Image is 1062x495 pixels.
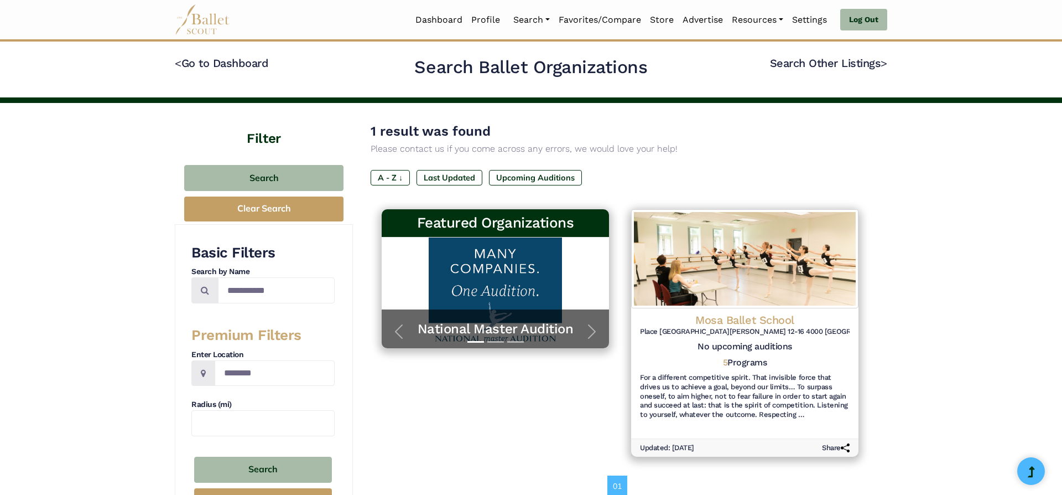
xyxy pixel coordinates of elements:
h4: Mosa Ballet School [640,313,850,327]
a: Store [645,8,678,32]
h4: Enter Location [191,349,335,360]
h6: Place [GEOGRAPHIC_DATA][PERSON_NAME] 12-16 4000 [GEOGRAPHIC_DATA] [GEOGRAPHIC_DATA] [640,327,850,337]
a: Log Out [840,9,887,31]
button: Slide 1 [467,336,484,348]
a: Search [509,8,554,32]
h2: Search Ballet Organizations [414,56,647,79]
h6: For a different competitive spirit. That invisible force that drives us to achieve a goal, beyond... [640,373,850,420]
a: Profile [467,8,504,32]
h3: Basic Filters [191,244,335,262]
code: < [175,56,181,70]
a: Dashboard [411,8,467,32]
button: Slide 3 [507,336,524,348]
a: Advertise [678,8,727,32]
h5: No upcoming auditions [640,341,850,353]
p: Please contact us if you come across any errors, we would love your help! [371,142,870,156]
a: Settings [788,8,831,32]
h6: Updated: [DATE] [640,444,694,453]
label: A - Z ↓ [371,170,410,185]
a: Search Other Listings> [770,56,887,70]
label: Last Updated [417,170,482,185]
input: Location [215,360,335,386]
h3: Premium Filters [191,326,335,345]
a: National Master Audition [393,321,598,338]
button: Search [194,457,332,483]
label: Upcoming Auditions [489,170,582,185]
h4: Radius (mi) [191,399,335,410]
a: Favorites/Compare [554,8,645,32]
input: Search by names... [218,277,335,303]
h3: Featured Organizations [391,214,600,233]
h5: Programs [723,357,767,369]
a: Resources [727,8,788,32]
img: Logo [631,209,858,308]
a: <Go to Dashboard [175,56,268,70]
button: Search [184,165,343,191]
code: > [881,56,887,70]
h4: Search by Name [191,266,335,277]
span: 1 result was found [371,123,491,139]
button: Clear Search [184,197,343,221]
button: Slide 2 [487,336,504,348]
span: 5 [723,357,728,368]
h6: Share [822,444,850,453]
h4: Filter [175,103,353,148]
